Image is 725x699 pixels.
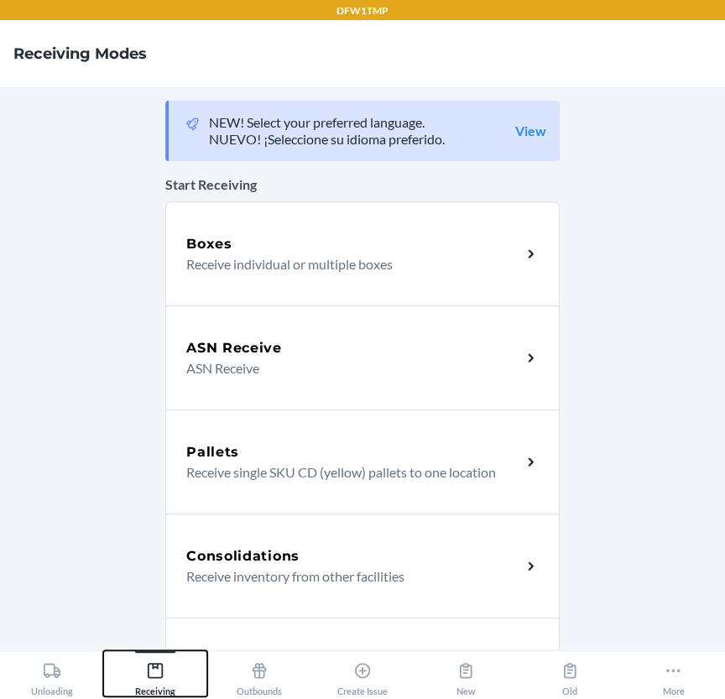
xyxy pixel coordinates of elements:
[186,254,508,274] p: Receive individual or multiple boxes
[165,409,560,514] a: PalletsReceive single SKU CD (yellow) pallets to one location
[13,43,147,65] h4: Receiving Modes
[186,358,508,378] p: ASN Receive
[186,338,282,358] h5: ASN Receive
[165,175,560,195] p: Start Receiving
[186,234,232,254] h5: Boxes
[209,131,445,148] p: NUEVO! ¡Seleccione su idioma preferido.
[237,655,282,696] div: Outbounds
[31,655,73,696] div: Unloading
[456,655,476,696] div: New
[337,655,388,696] div: Create Issue
[165,305,560,409] a: ASN ReceiveASN Receive
[207,650,310,696] button: Outbounds
[135,655,175,696] div: Receiving
[165,514,560,618] a: ConsolidationsReceive inventory from other facilities
[186,566,508,587] p: Receive inventory from other facilities
[186,462,508,483] p: Receive single SKU CD (yellow) pallets to one location
[186,546,300,566] h5: Consolidations
[310,650,414,696] button: Create Issue
[165,201,560,305] a: BoxesReceive individual or multiple boxes
[415,650,518,696] button: New
[662,655,684,696] div: More
[336,3,389,18] p: DFW1TMP
[209,114,445,131] p: NEW! Select your preferred language.
[622,650,725,696] button: More
[518,650,621,696] button: Old
[103,650,206,696] button: Receiving
[186,442,239,462] h5: Pallets
[515,123,546,139] a: View
[561,655,579,696] div: Old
